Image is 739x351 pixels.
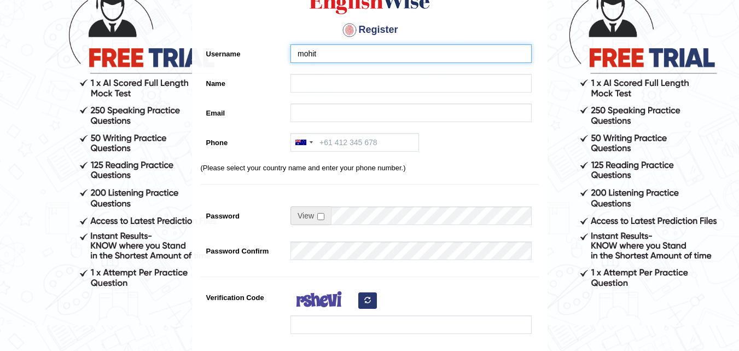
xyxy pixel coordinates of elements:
[201,21,539,39] h4: Register
[201,163,539,173] p: (Please select your country name and enter your phone number.)
[201,74,286,89] label: Name
[201,241,286,256] label: Password Confirm
[201,44,286,59] label: Username
[290,133,419,152] input: +61 412 345 678
[291,134,316,151] div: Australia: +61
[201,288,286,303] label: Verification Code
[201,103,286,118] label: Email
[201,206,286,221] label: Password
[317,213,324,220] input: Show/Hide Password
[201,133,286,148] label: Phone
